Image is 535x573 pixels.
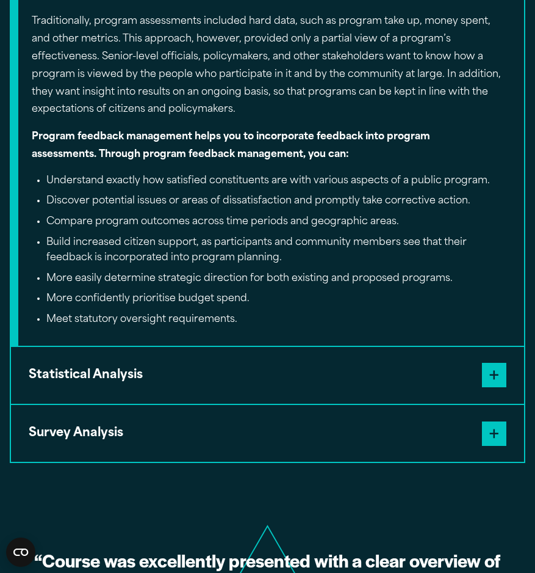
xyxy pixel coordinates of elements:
[46,271,511,287] li: More easily determine strategic direction for both existing and proposed programs.
[46,194,511,210] li: Discover potential issues or areas of dissatisfaction and promptly take corrective action.
[11,347,524,404] button: Statistical Analysis
[32,13,511,119] p: Traditionally, program assessments included hard data, such as program take up, money spent, and ...
[46,214,511,230] li: Compare program outcomes across time periods and geographic areas.
[46,312,511,328] li: Meet statutory oversight requirements.
[11,405,524,462] button: Survey Analysis
[6,538,35,567] button: Open CMP widget
[46,291,511,307] li: More confidently prioritise budget spend.
[46,173,511,189] li: Understand exactly how satisfied constituents are with various aspects of a public program.
[46,235,511,266] li: Build increased citizen support, as participants and community members see that their feedback is...
[32,132,430,159] strong: Program feedback management helps you to incorporate feedback into program assessments. Through p...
